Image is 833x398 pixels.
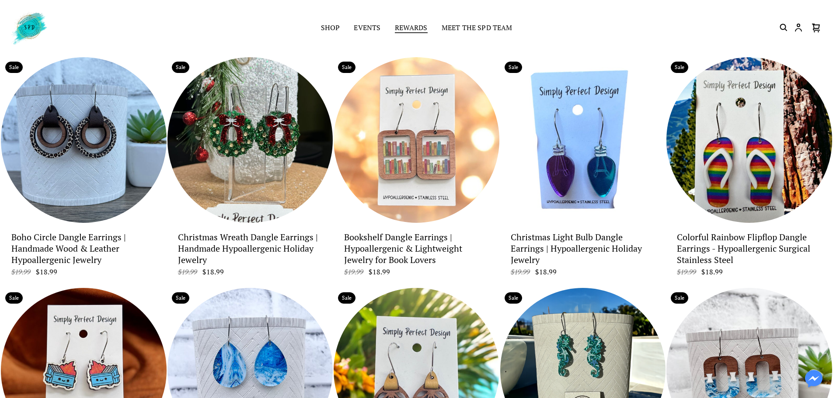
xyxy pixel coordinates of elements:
a: Colorful Rainbow Flipflop Dangle Earrings - Hypoallergenic Surgical Stainless Steel [666,57,832,223]
a: Christmas Wreath Dangle Earrings | Handmade Hypoallergenic Holiday Jewelry $19.99 $18.99 [178,230,323,277]
span: $18.99 [701,267,723,277]
a: Bookshelf Dangle Earrings | Hypoallergenic & Lightweight Jewelry for Book Lovers [334,57,499,223]
p: Boho Circle Dangle Earrings | Handmade Wood & Leather Hypoallergenic Jewelry [11,232,156,266]
button: Customer account [793,22,804,34]
a: Shop [321,22,340,35]
p: Colorful Rainbow Flipflop Dangle Earrings - Hypoallergenic Surgical Stainless Steel [677,232,822,266]
span: $18.99 [202,267,224,277]
span: $19.99 [178,267,201,277]
a: Boho Circle Dangle Earrings | Handmade Wood & Leather Hypoallergenic Jewelry $19.99 $18.99 [11,230,156,277]
a: Christmas Wreath Dangle Earrings | Handmade Hypoallergenic Holiday Jewelry [167,57,333,223]
span: $19.99 [11,267,34,277]
span: $19.99 [511,267,533,277]
a: Rewards [395,22,428,35]
p: Christmas Light Bulb Dangle Earrings | Hypoallergenic Holiday Jewelry [511,232,655,266]
img: Simply Perfect Design logo [9,10,49,46]
a: Events [354,22,380,35]
button: Cart icon [809,22,824,34]
a: Bookshelf Dangle Earrings | Hypoallergenic & Lightweight Jewelry for Book Lovers $19.99 $18.99 [344,230,489,277]
a: Boho Circle Dangle Earrings | Handmade Wood & Leather Hypoallergenic Jewelry [1,57,167,223]
span: $18.99 [369,267,390,277]
span: $19.99 [344,267,367,277]
span: $19.99 [677,267,700,277]
a: Christmas Light Bulb Dangle Earrings | Hypoallergenic Holiday Jewelry $19.99 $18.99 [511,230,655,277]
p: Bookshelf Dangle Earrings | Hypoallergenic & Lightweight Jewelry for Book Lovers [344,232,489,266]
span: $18.99 [36,267,57,277]
p: Christmas Wreath Dangle Earrings | Handmade Hypoallergenic Holiday Jewelry [178,232,323,266]
span: $18.99 [535,267,557,277]
a: Colorful Rainbow Flipflop Dangle Earrings - Hypoallergenic Surgical Stainless Steel $19.99 $18.99 [677,230,822,277]
button: Search [778,22,789,34]
a: Simply Perfect Design logo [9,10,169,46]
a: Christmas Light Bulb Dangle Earrings | Hypoallergenic Holiday Jewelry [500,57,666,223]
a: Meet the SPD Team [442,22,512,35]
